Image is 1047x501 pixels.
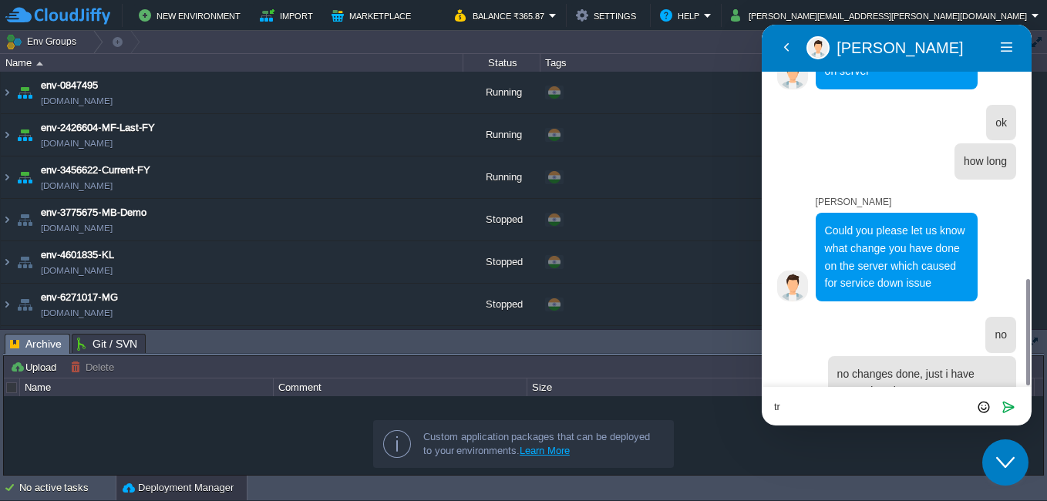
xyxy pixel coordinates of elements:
div: Size [528,378,780,396]
button: Delete [70,360,119,374]
img: AMDAwAAAACH5BAEAAAAALAAAAAABAAEAAAICRAEAOw== [1,199,13,240]
div: Comment [274,378,527,396]
a: [DOMAIN_NAME] [41,178,113,193]
img: AMDAwAAAACH5BAEAAAAALAAAAAABAAEAAAICRAEAOw== [14,199,35,240]
div: Stopped [463,199,540,240]
div: Running [463,72,540,113]
div: Running [463,156,540,198]
button: Settings [576,6,641,25]
button: Upload [10,360,61,374]
a: env-3775675-MB-Demo [41,205,146,220]
button: Import [260,6,318,25]
div: Running [463,114,540,156]
a: env-4601835-KL [41,247,114,263]
div: Stopped [463,284,540,325]
iframe: chat widget [982,439,1032,486]
a: [DOMAIN_NAME] [41,93,113,109]
a: [DOMAIN_NAME] [41,136,113,151]
button: Deployment Manager [123,480,234,496]
div: Name [2,54,463,72]
a: [DOMAIN_NAME] [41,263,113,278]
button: Env Groups [5,31,82,52]
img: AMDAwAAAACH5BAEAAAAALAAAAAABAAEAAAICRAEAOw== [14,114,35,156]
a: env-6271017-MG [41,290,118,305]
img: AMDAwAAAACH5BAEAAAAALAAAAAABAAEAAAICRAEAOw== [1,156,13,198]
img: CloudJiffy [5,6,110,25]
a: env-0847495 [41,78,98,93]
a: env-2426604-MF-Last-FY [41,120,155,136]
a: [DOMAIN_NAME] [41,220,113,236]
img: AMDAwAAAACH5BAEAAAAALAAAAAABAAEAAAICRAEAOw== [14,284,35,325]
button: [PERSON_NAME][EMAIL_ADDRESS][PERSON_NAME][DOMAIN_NAME] [731,6,1032,25]
img: AMDAwAAAACH5BAEAAAAALAAAAAABAAEAAAICRAEAOw== [14,72,35,113]
img: AMDAwAAAACH5BAEAAAAALAAAAAABAAEAAAICRAEAOw== [1,114,13,156]
button: Balance ₹365.87 [455,6,549,25]
div: Status [464,54,540,72]
iframe: chat widget [762,25,1032,425]
img: AMDAwAAAACH5BAEAAAAALAAAAAABAAEAAAICRAEAOw== [1,284,13,325]
img: AMDAwAAAACH5BAEAAAAALAAAAAABAAEAAAICRAEAOw== [1,326,13,368]
img: AMDAwAAAACH5BAEAAAAALAAAAAABAAEAAAICRAEAOw== [14,156,35,198]
button: Marketplace [332,6,416,25]
div: Name [21,378,273,396]
div: Tags [541,54,786,72]
a: Learn More [520,445,570,456]
div: Stopped [463,326,540,368]
a: [DOMAIN_NAME] [41,305,113,321]
button: New Environment [139,6,245,25]
img: AMDAwAAAACH5BAEAAAAALAAAAAABAAEAAAICRAEAOw== [14,241,35,283]
span: Git / SVN [77,335,137,353]
div: Stopped [463,241,540,283]
img: AMDAwAAAACH5BAEAAAAALAAAAAABAAEAAAICRAEAOw== [36,62,43,66]
img: AMDAwAAAACH5BAEAAAAALAAAAAABAAEAAAICRAEAOw== [1,72,13,113]
span: Archive [10,335,62,354]
button: Help [660,6,704,25]
div: Custom application packages that can be deployed to your environments. [423,430,661,458]
a: env-3456622-Current-FY [41,163,150,178]
img: AMDAwAAAACH5BAEAAAAALAAAAAABAAEAAAICRAEAOw== [1,241,13,283]
div: No active tasks [19,476,116,500]
img: AMDAwAAAACH5BAEAAAAALAAAAAABAAEAAAICRAEAOw== [14,326,35,368]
